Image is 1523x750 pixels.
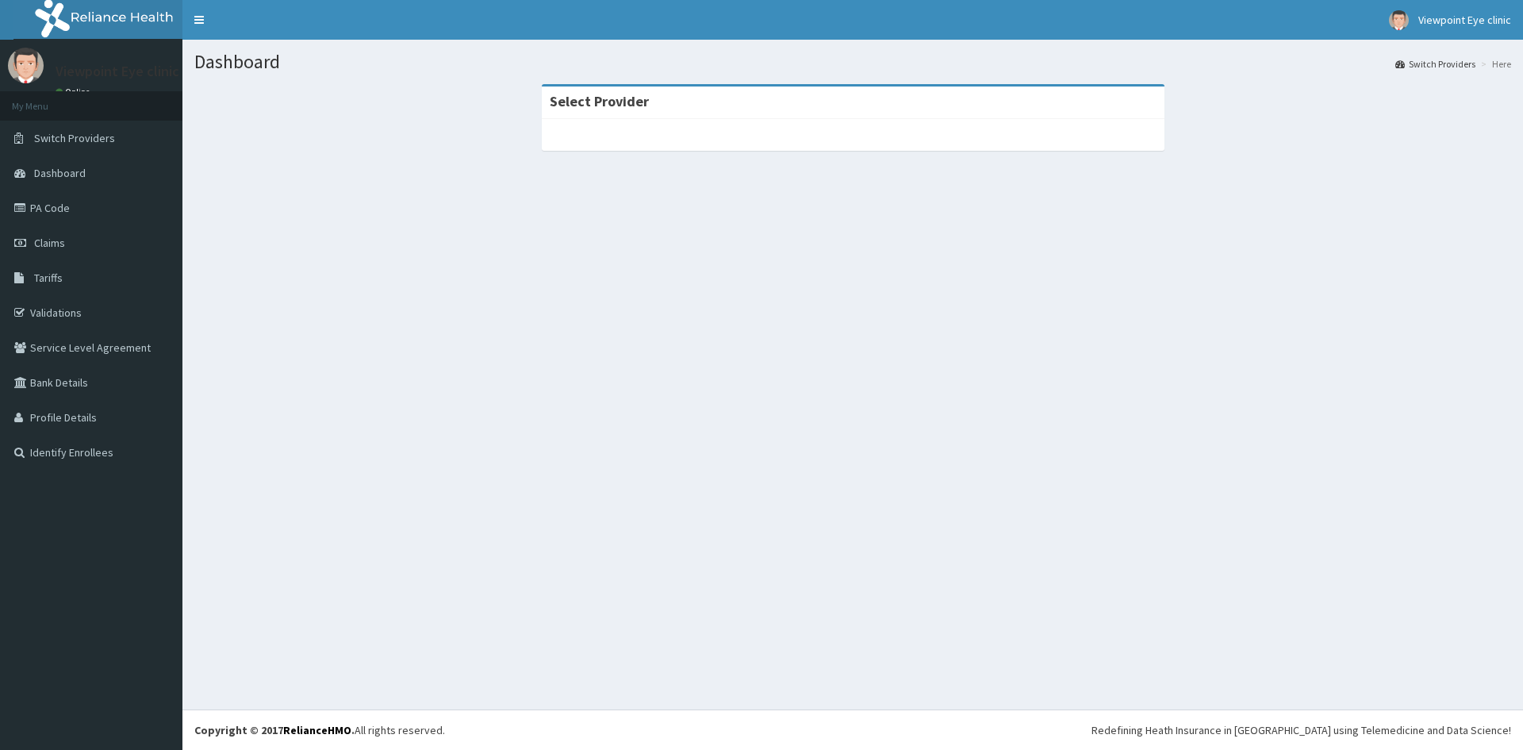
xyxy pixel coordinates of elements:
[34,166,86,180] span: Dashboard
[550,92,649,110] strong: Select Provider
[34,131,115,145] span: Switch Providers
[283,723,351,737] a: RelianceHMO
[1395,57,1475,71] a: Switch Providers
[1418,13,1511,27] span: Viewpoint Eye clinic
[8,48,44,83] img: User Image
[1477,57,1511,71] li: Here
[1091,722,1511,738] div: Redefining Heath Insurance in [GEOGRAPHIC_DATA] using Telemedicine and Data Science!
[194,723,355,737] strong: Copyright © 2017 .
[56,64,179,79] p: Viewpoint Eye clinic
[56,87,94,98] a: Online
[1389,10,1409,30] img: User Image
[34,236,65,250] span: Claims
[194,52,1511,72] h1: Dashboard
[182,710,1523,750] footer: All rights reserved.
[34,271,63,285] span: Tariffs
